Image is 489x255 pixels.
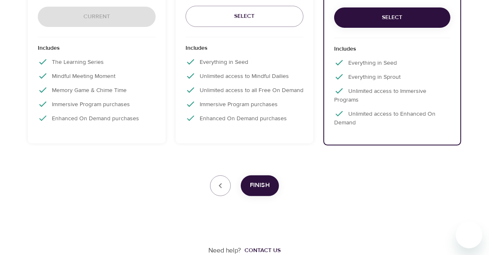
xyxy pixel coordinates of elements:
[192,11,297,22] span: Select
[38,44,156,57] p: Includes
[334,109,450,127] p: Unlimited access to Enhanced On Demand
[38,71,156,81] p: Mindful Meeting Moment
[241,246,281,255] a: Contact us
[250,180,270,191] span: Finish
[186,85,303,95] p: Unlimited access to all Free On Demand
[38,85,156,95] p: Memory Game & Chime Time
[334,7,450,28] button: Select
[186,57,303,67] p: Everything in Seed
[334,45,450,58] p: Includes
[186,113,303,123] p: Enhanced On Demand purchases
[341,12,444,23] span: Select
[334,86,450,104] p: Unlimited access to Immersive Programs
[38,57,156,67] p: The Learning Series
[334,58,450,68] p: Everything in Seed
[456,222,482,248] iframe: Button to launch messaging window
[38,113,156,123] p: Enhanced On Demand purchases
[186,71,303,81] p: Unlimited access to Mindful Dailies
[186,6,303,27] button: Select
[244,246,281,255] div: Contact us
[186,99,303,109] p: Immersive Program purchases
[186,44,303,57] p: Includes
[334,72,450,82] p: Everything in Sprout
[241,175,279,196] button: Finish
[38,99,156,109] p: Immersive Program purchases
